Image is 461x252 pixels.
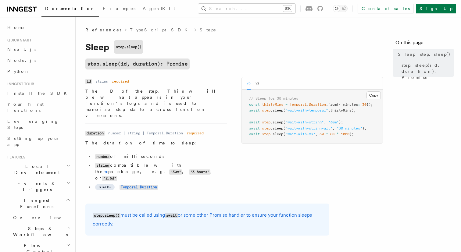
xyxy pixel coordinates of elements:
[7,58,36,63] span: Node.js
[108,131,183,136] dd: number | string | Temporal.Duration
[11,223,72,240] button: Steps & Workflows
[5,82,34,87] span: Inngest tour
[249,126,260,130] span: await
[120,185,158,190] code: Temporal.Duration
[285,108,328,112] span: "wait-with-temporal"
[11,225,68,238] span: Steps & Workflows
[337,102,358,107] span: ({ minutes
[249,108,260,112] span: await
[95,163,110,168] code: string
[5,133,72,150] a: Setting up your app
[328,108,330,112] span: ,
[362,126,366,130] span: );
[398,51,451,57] span: Sleep step.sleep()
[416,4,456,13] a: Sign Up
[326,102,337,107] span: .from
[366,91,381,99] button: Copy
[341,132,349,136] span: 1000
[349,132,354,136] span: );
[366,102,373,107] span: });
[120,184,158,189] a: Temporal.Duration
[309,102,326,107] span: Duration
[85,27,121,33] span: References
[358,4,413,13] a: Contact sales
[283,5,292,12] kbd: ⌘K
[262,132,270,136] span: step
[93,211,322,228] p: must be called using or some other Promise handler to ensure your function sleeps correctly.
[262,108,270,112] span: step
[270,126,283,130] span: .sleep
[5,163,66,176] span: Local Development
[114,40,143,54] code: step.sleep()
[85,79,92,84] code: id
[189,169,210,175] code: "3 hours"
[270,132,283,136] span: .sleep
[7,91,70,96] span: Install the SDK
[7,47,36,52] span: Next.js
[249,132,260,136] span: await
[285,120,324,124] span: "wait-with-string"
[283,108,285,112] span: (
[7,119,59,130] span: Leveraging Steps
[95,79,108,84] dd: string
[402,62,454,80] span: step.sleep(id, duration): Promise
[307,102,309,107] span: .
[5,22,72,33] a: Home
[7,102,44,113] span: Your first Functions
[143,6,175,11] span: AgentKit
[95,154,110,159] code: number
[315,132,317,136] span: ,
[262,102,283,107] span: thirtyMins
[262,120,270,124] span: step
[5,180,66,193] span: Events & Triggers
[395,39,454,49] h4: On this page
[85,88,227,119] p: The ID of the step. This will be what appears in your function's logs and is used to memoize step...
[85,59,190,69] a: step.sleep(id, duration): Promise
[7,69,30,74] span: Python
[332,126,334,130] span: ,
[249,120,260,124] span: await
[270,108,283,112] span: .sleep
[112,79,129,84] dd: required
[320,132,324,136] span: 30
[249,96,298,101] span: // Sleep for 30 minutes
[169,169,182,175] code: "30m"
[285,126,332,130] span: "wait-with-string-alt"
[41,2,99,17] a: Documentation
[102,176,117,181] code: "2.5d"
[283,126,285,130] span: (
[256,77,259,90] button: v2
[328,120,339,124] span: "30m"
[5,99,72,116] a: Your first Functions
[283,132,285,136] span: (
[330,108,356,112] span: thirtyMins);
[200,27,216,33] a: Steps
[249,102,260,107] span: const
[13,215,76,220] span: Overview
[5,44,72,55] a: Next.js
[5,88,72,99] a: Install the SDK
[247,77,251,90] button: v3
[337,126,362,130] span: "30 minutes"
[198,4,295,13] button: Search...⌘K
[5,66,72,77] a: Python
[5,155,25,160] span: Features
[399,60,454,83] a: step.sleep(id, duration): Promise
[93,213,120,218] code: step.sleep()
[187,131,204,136] dd: required
[333,5,348,12] button: Toggle dark mode
[103,6,135,11] span: Examples
[93,162,227,181] li: compatible with the package, e.g. , , or
[5,116,72,133] a: Leveraging Steps
[99,2,139,16] a: Examples
[5,178,72,195] button: Events & Triggers
[5,197,66,210] span: Inngest Functions
[7,24,24,30] span: Home
[5,161,72,178] button: Local Development
[85,40,329,54] h1: Sleep
[339,120,343,124] span: );
[103,169,108,174] a: ms
[330,132,334,136] span: 60
[85,140,227,146] p: The duration of time to sleep:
